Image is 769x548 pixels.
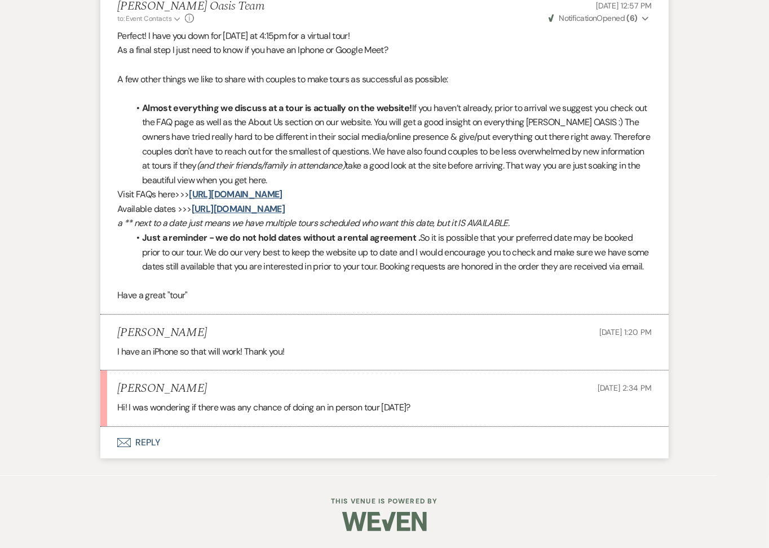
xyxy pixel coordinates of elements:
[117,14,182,24] button: to: Event Contacts
[559,13,596,23] span: Notification
[342,502,427,541] img: Weven Logo
[599,327,652,337] span: [DATE] 1:20 PM
[117,188,189,200] span: Visit FAQs here>>>
[117,44,388,56] span: As a final step I just need to know if you have an Iphone or Google Meet?
[598,383,652,393] span: [DATE] 2:34 PM
[117,288,652,303] p: Have a great "tour"
[142,102,412,114] strong: Almost everything we discuss at a tour is actually on the website!
[197,160,345,171] em: (and their friends/family in attendance)
[117,30,350,42] span: Perfect! I have you down for [DATE] at 4:15pm for a virtual tour!
[117,382,207,396] h5: [PERSON_NAME]
[549,13,638,23] span: Opened
[189,188,282,200] a: [URL][DOMAIN_NAME]
[142,232,420,244] strong: Just a reminder - we do not hold dates without a rental agreement .
[142,232,649,272] span: So it is possible that your preferred date may be booked prior to our tour. We do our very best t...
[627,13,638,23] strong: ( 6 )
[142,160,640,186] span: take a good look at the site before arriving. That way you are just soaking in the beautiful view...
[142,102,650,171] span: If you haven’t already, prior to arrival we suggest you check out the FAQ page as well as the Abo...
[117,400,652,415] p: Hi! I was wondering if there was any chance of doing an in person tour [DATE]?
[117,73,448,85] span: A few other things we like to share with couples to make tours as successful as possible:
[100,427,669,458] button: Reply
[547,12,652,24] button: NotificationOpened (6)
[117,344,652,359] p: I have an iPhone so that will work! Thank you!
[192,203,285,215] a: [URL][DOMAIN_NAME]
[117,217,509,229] em: a ** next to a date just means we have multiple tours scheduled who want this date, but it IS AVA...
[117,203,192,215] span: Available dates >>>
[596,1,652,11] span: [DATE] 12:57 PM
[117,14,171,23] span: to: Event Contacts
[117,326,207,340] h5: [PERSON_NAME]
